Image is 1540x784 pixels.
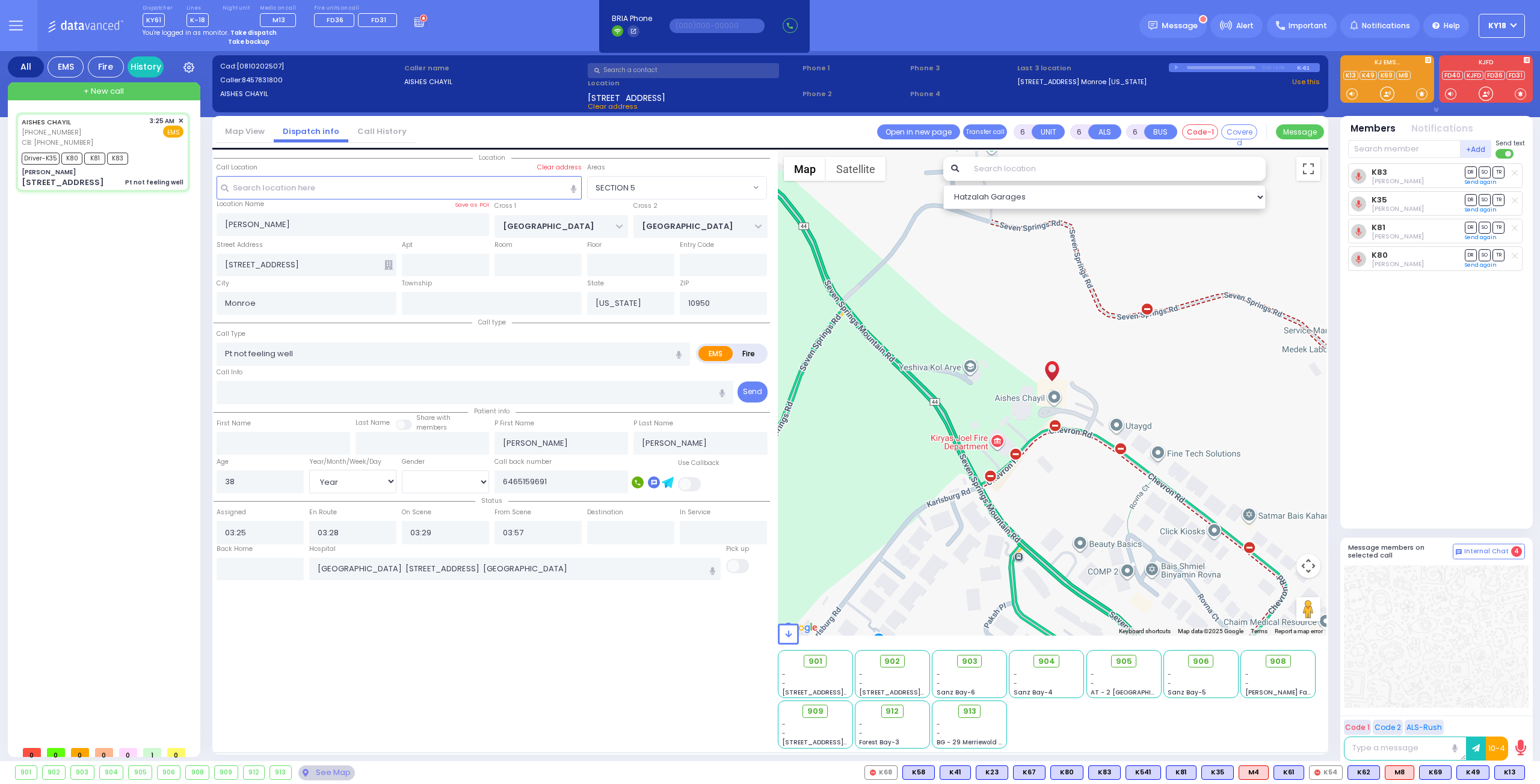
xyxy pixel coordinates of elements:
span: DR [1465,249,1477,261]
label: Street Address [217,240,263,250]
label: ZIP [680,279,689,288]
span: K83 [107,153,128,165]
small: Share with [416,413,451,422]
a: K83 [1372,168,1387,177]
strong: Take dispatch [230,28,277,37]
span: - [1168,670,1171,679]
span: Sanz Bay-6 [937,688,975,697]
a: FD36 [1485,71,1505,80]
button: KY18 [1479,14,1525,38]
a: FD40 [1442,71,1463,80]
span: TR [1492,194,1505,205]
span: Location [473,153,511,162]
button: 10-4 [1486,737,1508,761]
div: 912 [244,766,265,779]
span: Send text [1495,139,1525,148]
div: BLS [1126,765,1161,780]
div: See map [298,765,355,780]
label: Caller: [220,75,400,85]
label: Lines [186,5,209,12]
span: SECTION 5 [596,182,635,194]
span: Dov Guttman [1372,177,1424,186]
label: Call Type [217,329,245,339]
img: comment-alt.png [1456,549,1462,555]
h5: Message members on selected call [1348,544,1453,559]
div: K541 [1126,765,1161,780]
span: Message [1162,20,1198,32]
span: - [1091,670,1094,679]
label: Save as POI [455,201,489,209]
span: 912 [885,705,899,717]
span: - [937,670,940,679]
div: BLS [1456,765,1489,780]
button: Code 2 [1373,720,1403,735]
div: K80 [1050,765,1083,780]
label: Township [402,279,432,288]
span: 0 [71,748,89,757]
span: FD31 [371,15,386,25]
div: BLS [940,765,971,780]
span: M13 [273,15,285,25]
div: K13 [1494,765,1525,780]
div: K83 [1088,765,1121,780]
button: ALS [1088,124,1121,139]
span: SECTION 5 [587,176,767,199]
div: K54 [1309,765,1343,780]
label: Age [217,457,229,467]
span: 901 [808,655,822,667]
span: Other building occupants [384,260,393,270]
label: EMS [698,346,733,361]
div: BLS [1050,765,1083,780]
input: Search member [1348,140,1461,158]
span: SO [1479,249,1491,261]
span: - [1014,679,1017,688]
div: BLS [1347,765,1380,780]
span: - [782,670,786,679]
label: Hospital [309,544,336,554]
span: [STREET_ADDRESS] [588,92,665,102]
a: Call History [348,126,416,137]
span: - [1168,679,1171,688]
div: 908 [186,766,209,779]
span: K-18 [186,13,209,27]
span: 0 [95,748,113,757]
img: message.svg [1148,21,1157,30]
span: Sanz Bay-5 [1168,688,1206,697]
label: Last Name [356,418,390,428]
span: Driver-K35 [22,153,60,165]
div: K81 [1166,765,1197,780]
div: 902 [43,766,66,779]
button: Code 1 [1344,720,1371,735]
span: 905 [1116,655,1132,667]
span: Phone 2 [802,89,906,99]
span: Phone 1 [802,63,906,73]
a: History [128,56,164,77]
div: Fire [88,56,124,77]
span: Sanz Bay-4 [1014,688,1053,697]
a: Send again [1465,234,1497,241]
a: [STREET_ADDRESS] Monroe [US_STATE] [1017,77,1147,87]
label: P Last Name [633,419,673,428]
span: 904 [1038,655,1055,667]
span: Call type [472,318,512,327]
a: K49 [1360,71,1377,80]
span: 0 [119,748,137,757]
div: EMS [48,56,84,77]
span: DR [1465,194,1477,205]
span: KY18 [1488,20,1506,31]
label: Entry Code [680,240,714,250]
span: - [782,720,786,729]
div: 905 [129,766,152,779]
span: Internal Chat [1464,547,1509,556]
button: Message [1276,124,1324,139]
div: 909 [215,766,238,779]
div: BLS [1419,765,1452,780]
div: BLS [1274,765,1304,780]
div: BLS [1201,765,1234,780]
span: Alert [1236,20,1254,31]
label: Medic on call [260,5,300,12]
div: K49 [1456,765,1489,780]
a: Send again [1465,178,1497,186]
span: 4 [1511,546,1522,557]
label: Back Home [217,544,253,554]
